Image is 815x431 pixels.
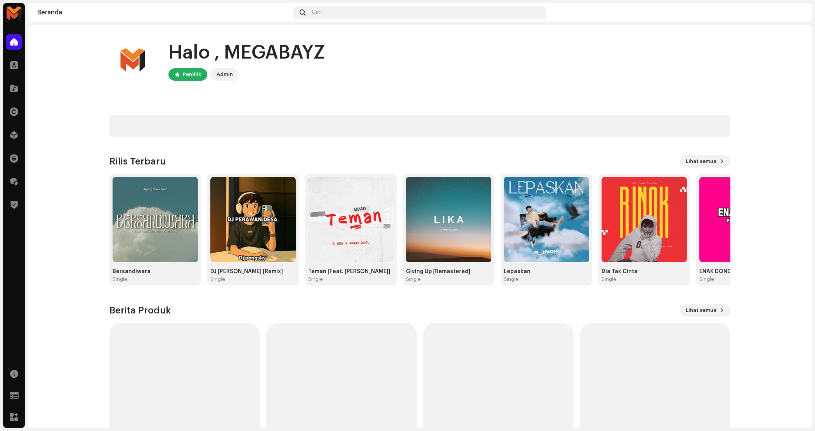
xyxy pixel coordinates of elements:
img: bb76f7e2-7ac6-4423-8d80-f09ea6765a7e [308,177,394,262]
div: Teman [Feat. [PERSON_NAME]] [308,268,394,275]
div: Giving Up [Remastered] [406,268,491,275]
img: 4e8da7df-9c18-43ff-b017-a5252de7164a [602,177,687,262]
img: 1d285d58-1681-443c-be2f-9a1d1841e130 [210,177,296,262]
span: Lihat semua [686,154,716,169]
img: c80ab357-ad41-45f9-b05a-ac2c454cf3ef [790,6,803,19]
img: 0945d843-080f-43d3-ae04-8be5778a687b [113,177,198,262]
h3: Rilis Terbaru [109,155,166,168]
img: 33c9722d-ea17-4ee8-9e7d-1db241e9a290 [6,6,22,22]
div: Bersandiwara [113,268,198,275]
div: Halo , MEGABAYZ [168,40,325,65]
div: Single [210,276,225,282]
img: b9bdf2b4-873c-4221-a74e-8e171aa9e27c [699,177,785,262]
div: Dia Tak Cinta [602,268,687,275]
div: Single [113,276,127,282]
button: Lihat semua [680,155,730,168]
div: Single [699,276,714,282]
span: Lihat semua [686,303,716,318]
span: Cari [312,9,322,16]
div: Beranda [37,9,290,16]
img: c80ab357-ad41-45f9-b05a-ac2c454cf3ef [109,37,156,84]
div: ENAK DONG [699,268,785,275]
h3: Berita Produk [109,304,171,317]
div: Single [602,276,616,282]
div: DJ [PERSON_NAME] [Remix] [210,268,296,275]
div: Single [406,276,421,282]
img: f697b172-e885-42db-aafa-1fb2368e03db [504,177,589,262]
div: Pemilik [183,70,201,79]
div: Single [308,276,323,282]
div: Admin [217,70,233,79]
div: Lepaskan [504,268,589,275]
button: Lihat semua [680,304,730,317]
div: Single [504,276,518,282]
img: 90fa8160-d3c7-4d88-aeca-683a5a2febde [406,177,491,262]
